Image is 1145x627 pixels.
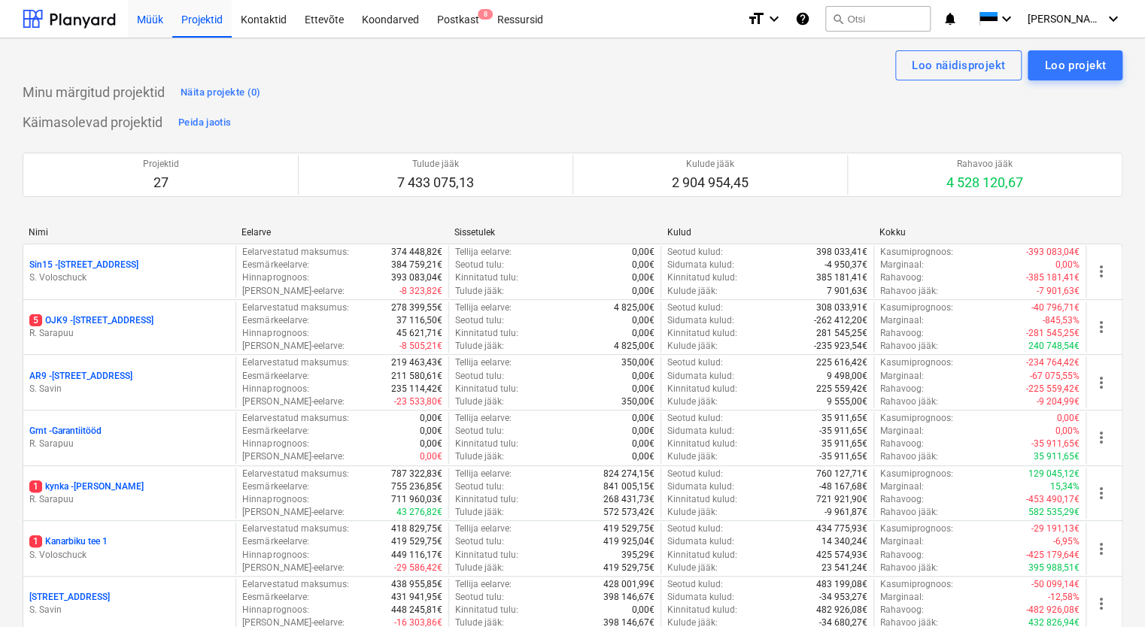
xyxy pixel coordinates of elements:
p: Rahavoo jääk [946,158,1023,171]
p: Kinnitatud kulud : [667,493,737,506]
p: 393 083,04€ [391,271,442,284]
p: -35 911,65€ [819,450,867,463]
p: 711 960,03€ [391,493,442,506]
p: 235 114,42€ [391,383,442,395]
p: Rahavoo jääk : [880,450,938,463]
p: -29 586,42€ [394,562,442,574]
p: -4 950,37€ [825,259,867,271]
p: Seotud kulud : [667,468,723,480]
p: 0,00€ [632,412,655,425]
p: Kinnitatud kulud : [667,271,737,284]
p: Tulude jääk : [455,340,504,353]
p: R. Sarapuu [29,327,229,340]
p: Eelarvestatud maksumus : [242,522,348,535]
p: S. Savin [29,604,229,616]
p: Kasumiprognoos : [880,246,953,259]
p: 350,00€ [621,395,655,408]
p: 350,00€ [621,356,655,369]
button: Loo projekt [1028,50,1122,80]
p: Rahavoog : [880,493,924,506]
p: 721 921,90€ [816,493,867,506]
div: Kulud [667,227,867,238]
button: Loo näidisprojekt [895,50,1022,80]
p: -34 953,27€ [819,591,867,604]
p: 398 146,67€ [603,591,655,604]
p: 23 541,24€ [822,562,867,574]
p: Grnt - Garantiitööd [29,425,102,438]
i: keyboard_arrow_down [765,10,783,28]
p: [PERSON_NAME]-eelarve : [242,285,344,298]
p: -425 179,64€ [1026,549,1080,562]
p: Rahavoo jääk : [880,395,938,408]
p: 4 825,00€ [614,301,655,314]
p: -482 926,08€ [1026,604,1080,616]
p: [PERSON_NAME]-eelarve : [242,562,344,574]
p: 225 559,42€ [816,383,867,395]
p: 419 529,75€ [603,562,655,574]
p: Rahavoog : [880,549,924,562]
p: Tellija eelarve : [455,301,512,314]
p: AR9 - [STREET_ADDRESS] [29,370,132,383]
p: Kinnitatud tulu : [455,549,518,562]
p: Sidumata kulud : [667,591,734,604]
button: Otsi [825,6,931,32]
p: Seotud kulud : [667,522,723,535]
span: more_vert [1092,595,1110,613]
p: Kasumiprognoos : [880,356,953,369]
span: search [832,13,844,25]
p: S. Voloschuck [29,271,229,284]
span: [PERSON_NAME] [1028,13,1103,25]
i: Abikeskus [795,10,810,28]
p: 438 955,85€ [391,578,442,591]
p: Kulude jääk [672,158,749,171]
p: 268 431,73€ [603,493,655,506]
p: Sidumata kulud : [667,425,734,438]
p: 211 580,61€ [391,370,442,383]
p: Kasumiprognoos : [880,301,953,314]
div: Grnt -GarantiitöödR. Sarapuu [29,425,229,450]
p: Seotud tulu : [455,480,504,493]
p: -9 204,99€ [1037,395,1080,408]
p: 0,00€ [420,438,442,450]
p: Eesmärkeelarve : [242,535,308,548]
span: more_vert [1092,540,1110,558]
p: -7 901,63€ [1037,285,1080,298]
p: Eelarvestatud maksumus : [242,468,348,480]
p: Tellija eelarve : [455,522,512,535]
p: Eelarvestatud maksumus : [242,246,348,259]
span: more_vert [1092,374,1110,392]
p: 0,00€ [632,327,655,340]
p: Kinnitatud tulu : [455,271,518,284]
p: 9 555,00€ [827,395,867,408]
p: 449 116,17€ [391,549,442,562]
p: 418 829,75€ [391,522,442,535]
p: Seotud kulud : [667,301,723,314]
span: more_vert [1092,484,1110,502]
p: 0,00€ [632,383,655,395]
p: Marginaal : [880,370,924,383]
p: Minu märgitud projektid [23,83,165,101]
p: 483 199,08€ [816,578,867,591]
p: Kulude jääk : [667,450,718,463]
p: S. Voloschuck [29,549,229,562]
p: S. Savin [29,383,229,395]
p: 43 276,82€ [396,506,442,519]
p: Rahavoog : [880,604,924,616]
p: -9 961,87€ [825,506,867,519]
p: 841 005,15€ [603,480,655,493]
p: Kinnitatud kulud : [667,604,737,616]
div: 5OJK9 -[STREET_ADDRESS]R. Sarapuu [29,314,229,340]
p: Kinnitatud tulu : [455,327,518,340]
p: Sidumata kulud : [667,480,734,493]
p: Tellija eelarve : [455,412,512,425]
p: Kulude jääk : [667,285,718,298]
p: 0,00€ [420,450,442,463]
p: kynka - [PERSON_NAME] [29,480,144,493]
p: 45 621,71€ [396,327,442,340]
div: 1kynka -[PERSON_NAME]R. Sarapuu [29,480,229,506]
p: Eesmärkeelarve : [242,259,308,271]
span: 5 [29,314,42,326]
p: Hinnaprognoos : [242,438,308,450]
p: 787 322,83€ [391,468,442,480]
p: [PERSON_NAME]-eelarve : [242,395,344,408]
